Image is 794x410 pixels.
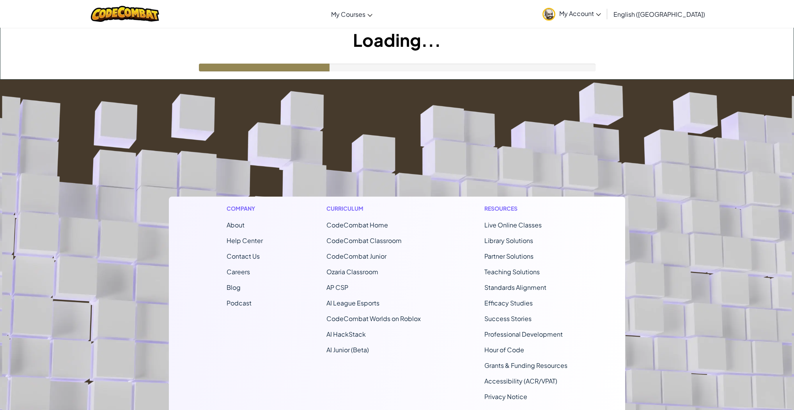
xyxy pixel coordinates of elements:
a: Teaching Solutions [484,268,540,276]
a: AI HackStack [326,330,366,338]
a: Blog [227,283,241,291]
a: AI Junior (Beta) [326,346,369,354]
img: CodeCombat logo [91,6,159,22]
span: English ([GEOGRAPHIC_DATA]) [613,10,705,18]
a: My Courses [327,4,376,25]
span: My Courses [331,10,365,18]
img: avatar [542,8,555,21]
a: CodeCombat Worlds on Roblox [326,314,421,323]
a: AP CSP [326,283,348,291]
a: Help Center [227,236,263,245]
a: My Account [539,2,605,26]
a: Live Online Classes [484,221,542,229]
h1: Resources [484,204,567,213]
a: CodeCombat Junior [326,252,386,260]
a: Success Stories [484,314,532,323]
a: English ([GEOGRAPHIC_DATA]) [610,4,709,25]
a: Partner Solutions [484,252,533,260]
a: Ozaria Classroom [326,268,378,276]
a: Standards Alignment [484,283,546,291]
h1: Loading... [0,28,794,52]
span: My Account [559,9,601,18]
span: CodeCombat Home [326,221,388,229]
a: AI League Esports [326,299,379,307]
span: Contact Us [227,252,260,260]
a: Professional Development [484,330,563,338]
a: Careers [227,268,250,276]
a: CodeCombat Classroom [326,236,402,245]
a: Podcast [227,299,252,307]
h1: Curriculum [326,204,421,213]
a: Hour of Code [484,346,524,354]
a: About [227,221,245,229]
h1: Company [227,204,263,213]
a: Grants & Funding Resources [484,361,567,369]
a: Library Solutions [484,236,533,245]
a: Accessibility (ACR/VPAT) [484,377,557,385]
a: Efficacy Studies [484,299,533,307]
a: Privacy Notice [484,392,527,401]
